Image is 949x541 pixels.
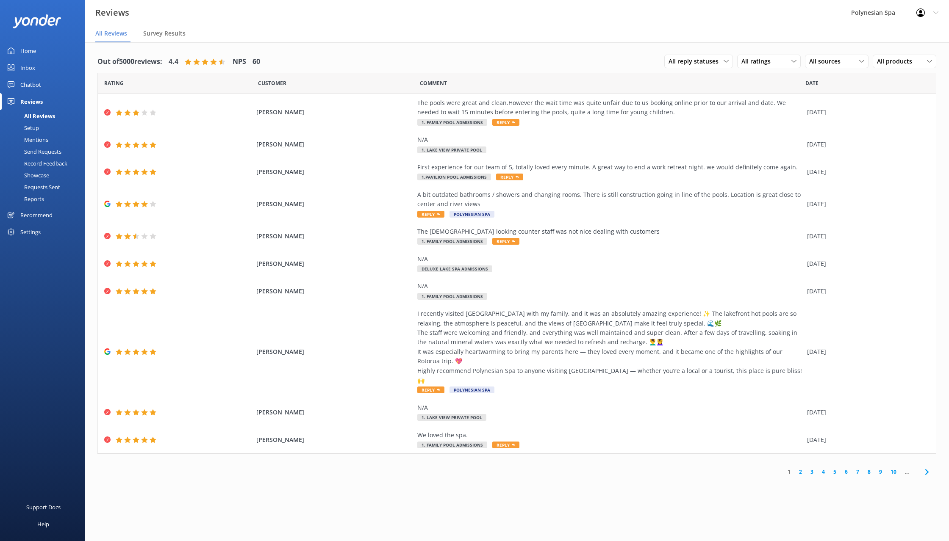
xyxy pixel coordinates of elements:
a: 2 [795,468,806,476]
div: Recommend [20,207,53,224]
span: All Reviews [95,29,127,38]
span: All sources [809,57,846,66]
span: ... [901,468,913,476]
a: 7 [852,468,863,476]
span: 1. Lake View Private Pool [417,146,486,153]
span: Survey Results [143,29,186,38]
div: Send Requests [5,146,61,157]
img: yonder-white-logo.png [13,14,61,28]
a: 1 [783,468,795,476]
span: [PERSON_NAME] [256,347,413,356]
div: Showcase [5,169,49,181]
div: A bit outdated bathrooms / showers and changing rooms. There is still construction going in line ... [417,190,803,209]
span: Date [805,79,819,87]
div: [DATE] [807,232,925,241]
span: [PERSON_NAME] [256,140,413,149]
a: All Reviews [5,110,85,122]
div: [DATE] [807,435,925,444]
span: [PERSON_NAME] [256,287,413,296]
div: [DATE] [807,140,925,149]
div: [DATE] [807,199,925,209]
span: All ratings [741,57,776,66]
div: Inbox [20,59,35,76]
span: Reply [496,174,523,180]
a: 3 [806,468,818,476]
div: I recently visited [GEOGRAPHIC_DATA] with my family, and it was an absolutely amazing experience!... [417,309,803,385]
div: N/A [417,282,803,291]
a: Record Feedback [5,157,85,169]
h4: 60 [253,56,260,67]
a: Requests Sent [5,181,85,193]
div: [DATE] [807,167,925,177]
div: All Reviews [5,110,55,122]
div: [DATE] [807,108,925,117]
span: 1. Family Pool Admissions [417,119,487,126]
h4: NPS [233,56,246,67]
span: 1. Lake View Private Pool [417,414,486,421]
div: N/A [417,135,803,144]
div: The [DEMOGRAPHIC_DATA] looking counter staff was not nice dealing with customers [417,227,803,236]
span: [PERSON_NAME] [256,408,413,417]
span: Date [258,79,286,87]
div: [DATE] [807,408,925,417]
span: Reply [492,119,519,126]
div: Setup [5,122,39,134]
span: Reply [492,238,519,245]
div: Record Feedback [5,157,67,169]
div: Help [37,516,49,533]
span: [PERSON_NAME] [256,167,413,177]
div: Mentions [5,134,48,146]
a: Setup [5,122,85,134]
a: 10 [886,468,901,476]
a: 5 [829,468,841,476]
span: Polynesian Spa [450,386,494,393]
a: Showcase [5,169,85,181]
span: Deluxe Lake Spa Admissions [417,265,492,272]
div: Settings [20,224,41,240]
h3: Reviews [95,6,129,19]
span: 1. Family Pool Admissions [417,442,487,448]
div: Reports [5,193,44,205]
div: Reviews [20,93,43,110]
span: Date [104,79,124,87]
span: 1.Pavilion Pool Admissions [417,174,491,180]
div: First experience for our team of 5, totally loved every minute. A great way to end a work retreat... [417,163,803,172]
span: [PERSON_NAME] [256,108,413,117]
a: Reports [5,193,85,205]
span: [PERSON_NAME] [256,435,413,444]
span: [PERSON_NAME] [256,199,413,209]
span: Polynesian Spa [450,211,494,218]
div: N/A [417,254,803,264]
h4: 4.4 [169,56,178,67]
span: [PERSON_NAME] [256,259,413,268]
a: 9 [875,468,886,476]
a: 6 [841,468,852,476]
span: Reply [417,211,444,218]
span: All reply statuses [669,57,724,66]
span: Reply [492,442,519,448]
span: All products [877,57,917,66]
span: 1. Family Pool Admissions [417,293,487,300]
div: Requests Sent [5,181,60,193]
div: We loved the spa. [417,431,803,440]
span: Reply [417,386,444,393]
div: [DATE] [807,259,925,268]
div: [DATE] [807,287,925,296]
span: 1. Family Pool Admissions [417,238,487,245]
div: Support Docs [26,499,61,516]
a: Mentions [5,134,85,146]
a: 8 [863,468,875,476]
h4: Out of 5000 reviews: [97,56,162,67]
div: [DATE] [807,347,925,356]
a: 4 [818,468,829,476]
div: The pools were great and clean.However the wait time was quite unfair due to us booking online pr... [417,98,803,117]
a: Send Requests [5,146,85,157]
span: [PERSON_NAME] [256,232,413,241]
div: Home [20,42,36,59]
span: Question [420,79,447,87]
div: N/A [417,403,803,412]
div: Chatbot [20,76,41,93]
